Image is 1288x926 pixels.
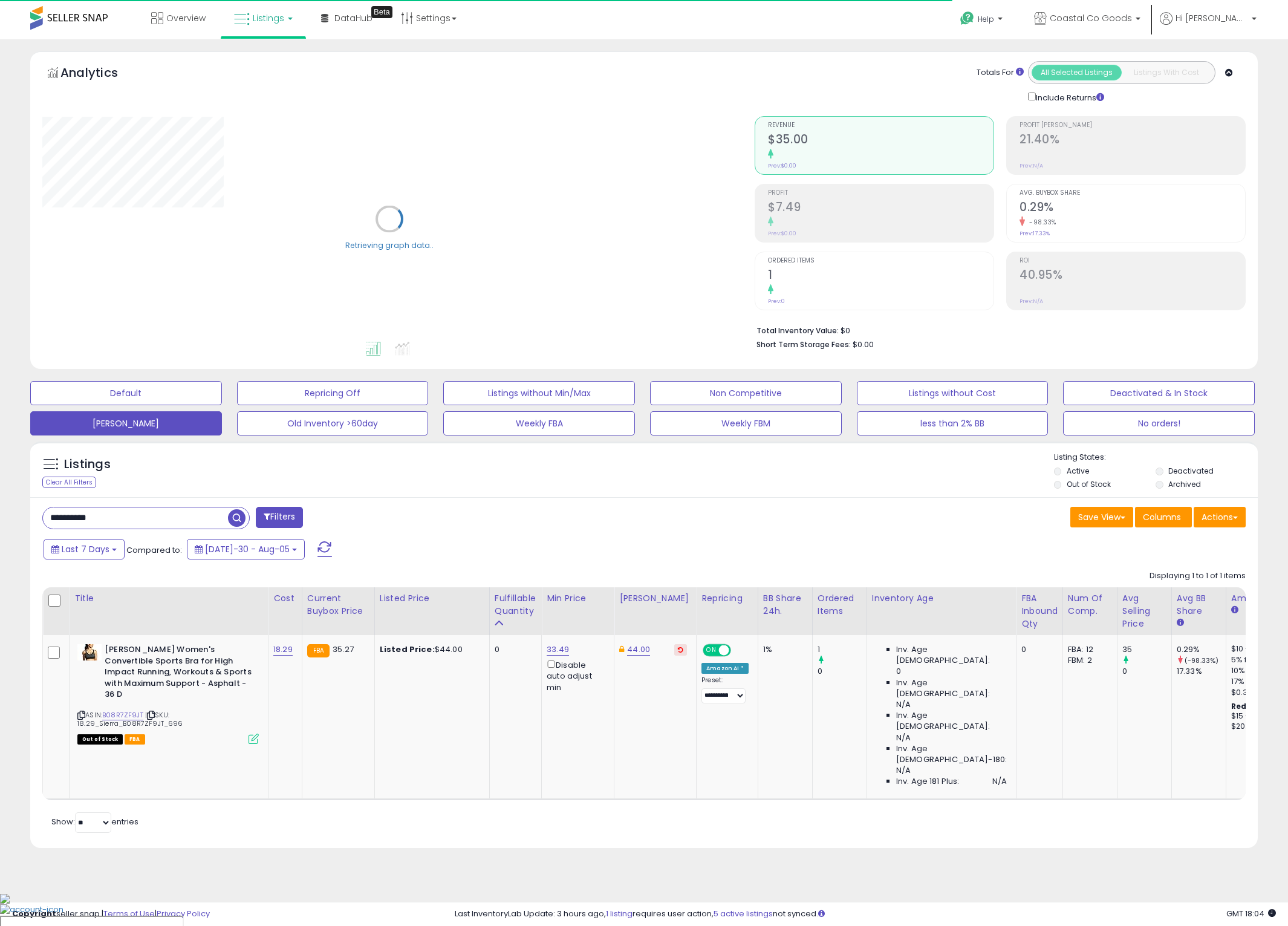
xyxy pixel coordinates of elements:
[1020,200,1245,217] h2: 0.29%
[1122,666,1171,677] div: 0
[1020,132,1245,149] h2: 21.40%
[371,6,392,18] div: Tooltip anchor
[756,339,851,350] b: Short Term Storage Fees:
[768,132,994,149] h2: $35.00
[1020,258,1245,264] span: ROI
[253,12,284,24] span: Listings
[1021,644,1053,655] div: 0
[768,122,994,129] span: Revenue
[1020,162,1043,169] small: Prev: N/A
[1121,65,1211,80] button: Listings With Cost
[650,381,842,405] button: Non Competitive
[701,592,753,605] div: Repricing
[1020,298,1043,305] small: Prev: N/A
[77,644,259,743] div: ASIN:
[307,592,369,618] div: Current Buybox Price
[166,12,206,24] span: Overview
[77,734,123,745] span: All listings that are currently out of stock and unavailable for purchase on Amazon
[768,268,994,284] h2: 1
[1054,452,1258,463] p: Listing States:
[205,543,290,555] span: [DATE]-30 - Aug-05
[30,411,222,435] button: [PERSON_NAME]
[102,710,143,720] a: B08R7ZF9JT
[1177,618,1184,628] small: Avg BB Share.
[125,734,145,745] span: FBA
[51,816,138,827] span: Show: entries
[627,644,650,656] a: 44.00
[126,544,182,556] span: Compared to:
[1068,644,1108,655] div: FBA: 12
[701,676,749,703] div: Preset:
[1185,656,1218,665] small: (-98.33%)
[1122,644,1171,655] div: 35
[1063,411,1255,435] button: No orders!
[334,12,372,24] span: DataHub
[1168,466,1214,476] label: Deactivated
[547,592,609,605] div: Min Price
[44,539,125,559] button: Last 7 Days
[1021,592,1058,630] div: FBA inbound Qty
[30,381,222,405] button: Default
[1068,655,1108,666] div: FBM: 2
[1020,230,1050,237] small: Prev: 17.33%
[273,644,293,656] a: 18.29
[1019,90,1119,104] div: Include Returns
[60,64,141,84] h5: Analytics
[756,322,1237,337] li: $0
[1160,12,1257,39] a: Hi [PERSON_NAME]
[380,644,435,655] b: Listed Price:
[1020,268,1245,284] h2: 40.95%
[896,677,1007,699] span: Inv. Age [DEMOGRAPHIC_DATA]:
[1070,507,1133,527] button: Save View
[896,644,1007,666] span: Inv. Age [DEMOGRAPHIC_DATA]:
[77,644,102,660] img: 319ZxxGurEL._SL40_.jpg
[896,710,1007,732] span: Inv. Age [DEMOGRAPHIC_DATA]:
[74,592,263,605] div: Title
[992,776,1007,787] span: N/A
[547,644,569,656] a: 33.49
[443,411,635,435] button: Weekly FBA
[896,699,911,710] span: N/A
[896,765,911,776] span: N/A
[380,592,484,605] div: Listed Price
[1020,122,1245,129] span: Profit [PERSON_NAME]
[768,200,994,217] h2: $7.49
[1032,65,1122,80] button: All Selected Listings
[977,67,1024,79] div: Totals For
[1177,644,1226,655] div: 0.29%
[768,258,994,264] span: Ordered Items
[1068,592,1112,618] div: Num of Comp.
[307,644,330,657] small: FBA
[1135,507,1192,527] button: Columns
[495,644,532,655] div: 0
[1067,466,1089,476] label: Active
[704,645,719,656] span: ON
[443,381,635,405] button: Listings without Min/Max
[256,507,303,528] button: Filters
[1143,511,1181,523] span: Columns
[187,539,305,559] button: [DATE]-30 - Aug-05
[768,230,796,237] small: Prev: $0.00
[1194,507,1246,527] button: Actions
[1168,479,1201,489] label: Archived
[872,592,1011,605] div: Inventory Age
[896,666,901,677] span: 0
[1150,570,1246,582] div: Displaying 1 to 1 of 1 items
[1050,12,1132,24] span: Coastal Co Goods
[768,298,785,305] small: Prev: 0
[345,240,434,250] div: Retrieving graph data..
[763,644,803,655] div: 1%
[1063,381,1255,405] button: Deactivated & In Stock
[896,743,1007,765] span: Inv. Age [DEMOGRAPHIC_DATA]-180:
[547,658,605,693] div: Disable auto adjust min
[701,663,749,674] div: Amazon AI *
[333,644,354,655] span: 35.27
[857,381,1049,405] button: Listings without Cost
[619,592,691,605] div: [PERSON_NAME]
[1176,12,1248,24] span: Hi [PERSON_NAME]
[42,477,96,488] div: Clear All Filters
[380,644,480,655] div: $44.00
[729,645,749,656] span: OFF
[818,666,867,677] div: 0
[978,14,994,24] span: Help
